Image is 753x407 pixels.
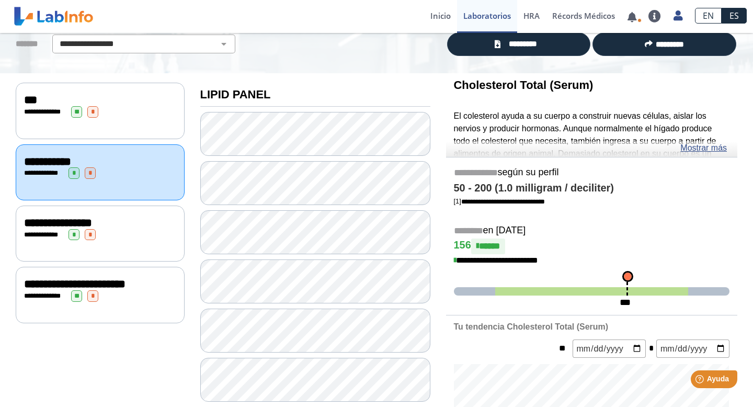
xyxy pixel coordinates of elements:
h5: en [DATE] [454,225,730,237]
a: EN [695,8,722,24]
h4: 50 - 200 (1.0 milligram / deciliter) [454,182,730,195]
p: El colesterol ayuda a su cuerpo a construir nuevas células, aislar los nervios y producir hormona... [454,110,730,235]
h4: 156 [454,239,730,254]
b: Cholesterol Total (Serum) [454,78,594,92]
a: Mostrar más [680,142,727,154]
a: ES [722,8,747,24]
a: [1] [454,197,545,205]
b: LIPID PANEL [200,88,271,101]
input: mm/dd/yyyy [573,340,646,358]
b: Tu tendencia Cholesterol Total (Serum) [454,322,608,331]
input: mm/dd/yyyy [656,340,729,358]
iframe: Help widget launcher [660,366,741,395]
span: HRA [523,10,540,21]
h5: según su perfil [454,167,730,179]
